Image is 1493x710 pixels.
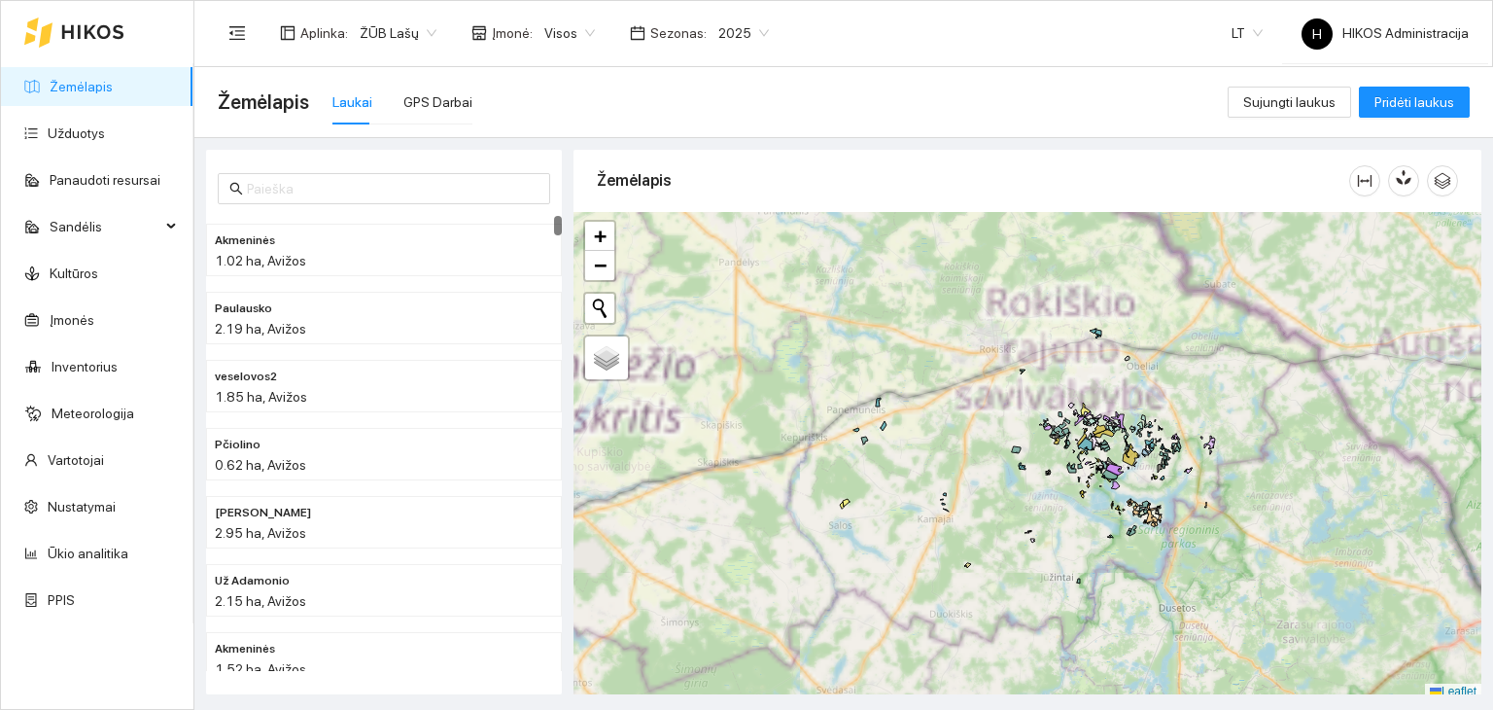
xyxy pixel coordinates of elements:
span: Pridėti laukus [1374,91,1454,113]
a: Užduotys [48,125,105,141]
a: Layers [585,337,628,379]
span: Sujungti laukus [1243,91,1336,113]
span: Už Adamonio [215,572,290,590]
input: Paieška [247,178,538,199]
span: 2025 [718,18,769,48]
a: Žemėlapis [50,79,113,94]
button: Initiate a new search [585,294,614,323]
a: Leaflet [1430,685,1476,698]
span: calendar [630,25,645,41]
span: 2.19 ha, Avižos [215,321,306,337]
span: column-width [1350,173,1379,189]
span: Akmeninės [215,231,275,250]
span: 2.15 ha, Avižos [215,593,306,609]
span: menu-fold [228,24,246,42]
a: Sujungti laukus [1228,94,1351,110]
span: H [1312,18,1322,50]
span: 1.02 ha, Avižos [215,253,306,268]
a: Meteorologija [52,406,134,421]
span: Pčiolino [215,436,260,454]
span: layout [280,25,295,41]
div: Laukai [332,91,372,113]
a: Pridėti laukus [1359,94,1470,110]
span: Žemėlapis [218,87,309,118]
a: Ūkio analitika [48,546,128,561]
span: ŽŪB Lašų [360,18,436,48]
span: − [594,253,607,277]
button: Sujungti laukus [1228,87,1351,118]
span: HIKOS Administracija [1302,25,1469,41]
span: Visos [544,18,595,48]
a: Kultūros [50,266,98,281]
a: Zoom out [585,251,614,280]
button: column-width [1349,165,1380,196]
span: Akmeninės [215,640,275,658]
span: shop [471,25,487,41]
div: Žemėlapis [597,153,1349,208]
span: search [229,182,243,195]
a: Vartotojai [48,452,104,468]
a: Zoom in [585,222,614,251]
button: Pridėti laukus [1359,87,1470,118]
a: Panaudoti resursai [50,172,160,188]
span: LT [1232,18,1263,48]
span: + [594,224,607,248]
span: Aplinka : [300,22,348,44]
span: 0.62 ha, Avižos [215,457,306,473]
span: Sandėlis [50,207,160,246]
a: Inventorius [52,359,118,374]
span: 1.85 ha, Avižos [215,389,307,405]
span: Paulausko [215,300,272,318]
a: PPIS [48,592,75,608]
span: 2.95 ha, Avižos [215,525,306,541]
button: menu-fold [218,14,257,53]
div: GPS Darbai [403,91,472,113]
span: Mariko [215,504,311,522]
span: Įmonė : [492,22,533,44]
a: Nustatymai [48,499,116,515]
span: Sezonas : [650,22,707,44]
span: veselovos2 [215,368,277,386]
span: 1.52 ha, Avižos [215,661,306,677]
a: Įmonės [50,312,94,328]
